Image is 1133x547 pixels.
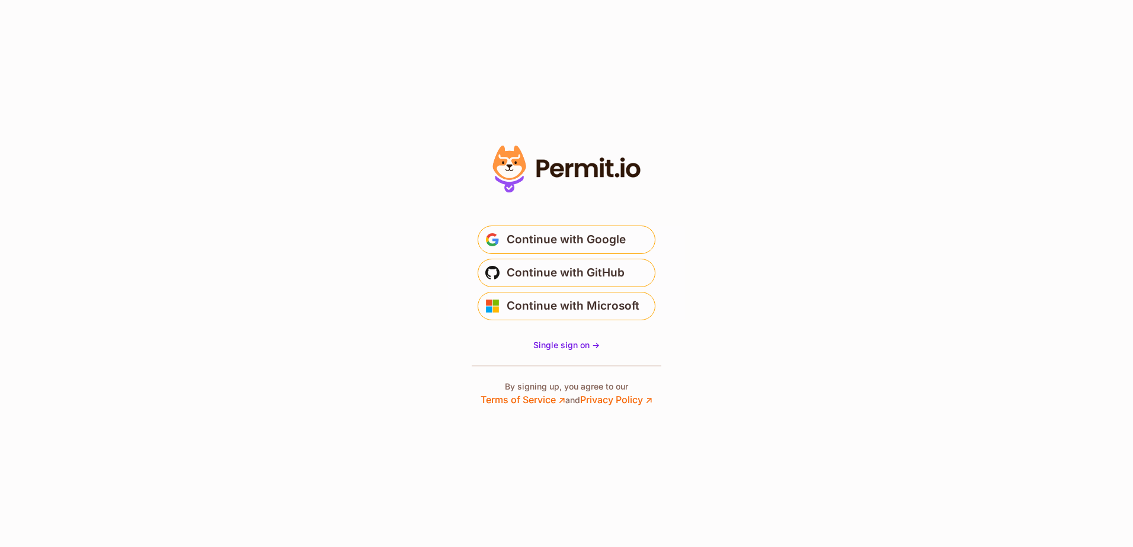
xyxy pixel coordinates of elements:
span: Continue with Google [507,230,626,249]
p: By signing up, you agree to our and [481,381,652,407]
button: Continue with Google [478,226,655,254]
a: Terms of Service ↗ [481,394,565,406]
span: Continue with GitHub [507,263,625,282]
button: Continue with Microsoft [478,292,655,320]
a: Single sign on -> [533,339,600,351]
button: Continue with GitHub [478,259,655,287]
span: Continue with Microsoft [507,297,639,316]
span: Single sign on -> [533,340,600,350]
a: Privacy Policy ↗ [580,394,652,406]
